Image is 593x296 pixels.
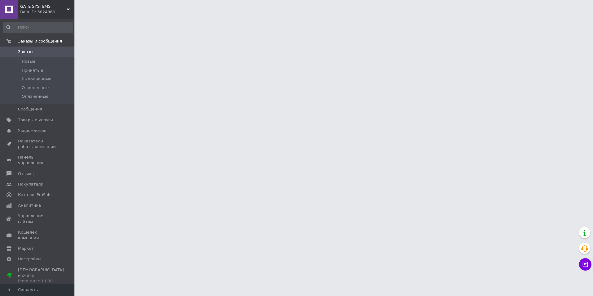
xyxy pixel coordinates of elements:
span: Уведомления [18,128,46,133]
span: Аналитика [18,203,41,208]
span: Настройки [18,256,41,262]
span: Заказы и сообщения [18,38,62,44]
span: Кошелек компании [18,230,57,241]
span: Отмененные [22,85,49,91]
span: Новые [22,59,35,64]
span: Покупатели [18,182,43,187]
div: Prom микс 1 000 [18,278,64,284]
span: Показатели работы компании [18,138,57,150]
span: Выполненные [22,76,51,82]
span: Оплаченные [22,94,48,99]
span: Товары и услуги [18,117,53,123]
span: Панель управления [18,155,57,166]
input: Поиск [3,22,73,33]
button: Чат с покупателем [579,258,591,271]
span: [DEMOGRAPHIC_DATA] и счета [18,267,64,284]
span: Отзывы [18,171,34,177]
span: Принятые [22,68,43,73]
span: Каталог ProSale [18,192,51,198]
span: Сообщения [18,106,42,112]
span: Управление сайтом [18,213,57,224]
span: Маркет [18,246,34,251]
span: GATE SYSTEMS [20,4,67,9]
span: Заказы [18,49,33,55]
div: Ваш ID: 3824869 [20,9,74,15]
